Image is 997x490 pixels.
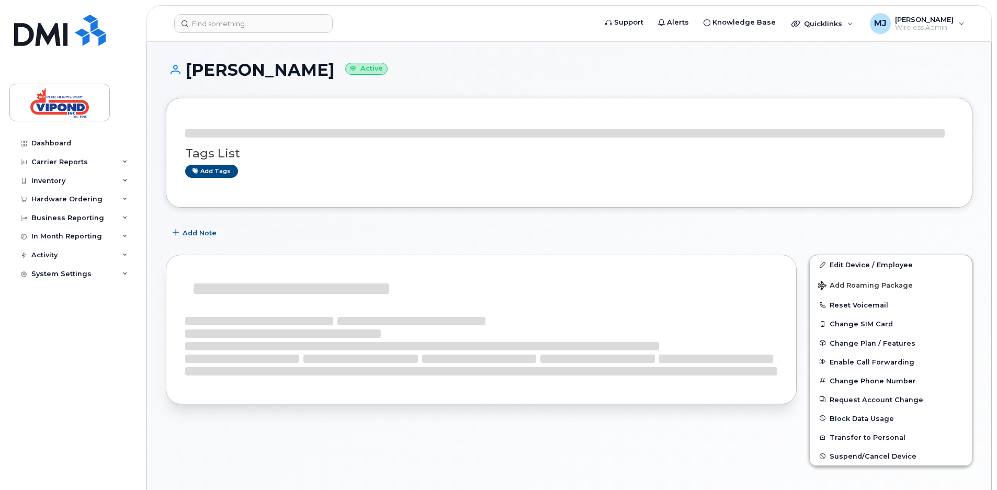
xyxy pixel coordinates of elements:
[830,339,915,347] span: Change Plan / Features
[810,352,972,371] button: Enable Call Forwarding
[810,314,972,333] button: Change SIM Card
[183,228,217,238] span: Add Note
[810,428,972,447] button: Transfer to Personal
[810,390,972,409] button: Request Account Change
[810,447,972,465] button: Suspend/Cancel Device
[810,371,972,390] button: Change Phone Number
[810,295,972,314] button: Reset Voicemail
[166,223,225,242] button: Add Note
[810,334,972,352] button: Change Plan / Features
[810,255,972,274] a: Edit Device / Employee
[345,63,388,75] small: Active
[185,147,953,160] h3: Tags List
[830,358,914,366] span: Enable Call Forwarding
[810,409,972,428] button: Block Data Usage
[830,452,916,460] span: Suspend/Cancel Device
[185,165,238,178] a: Add tags
[818,281,913,291] span: Add Roaming Package
[166,61,972,79] h1: [PERSON_NAME]
[810,274,972,295] button: Add Roaming Package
